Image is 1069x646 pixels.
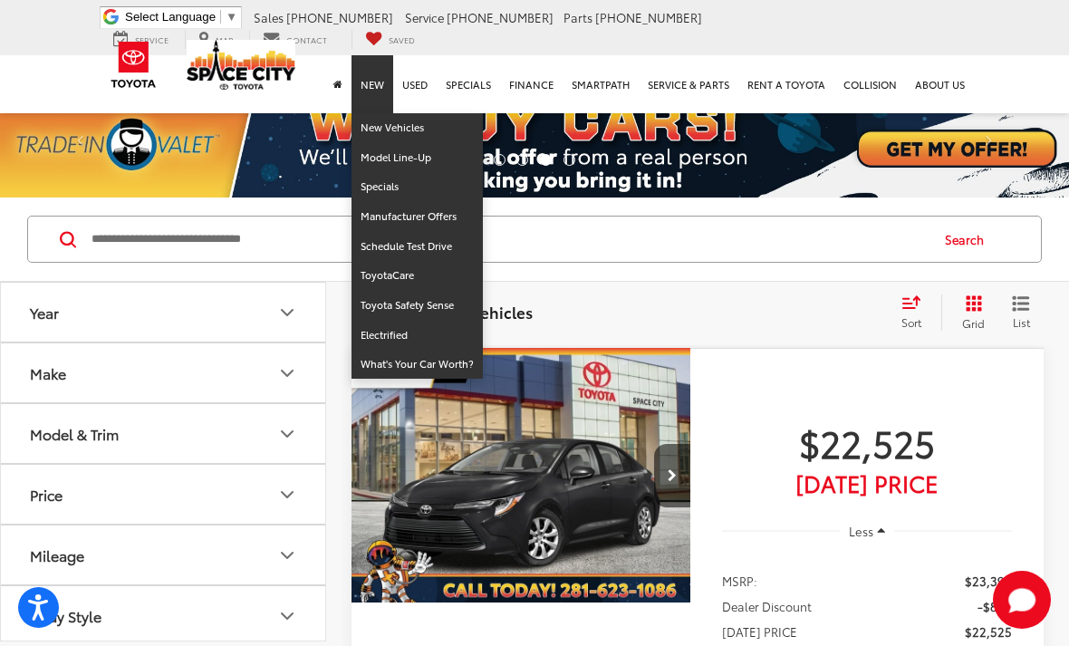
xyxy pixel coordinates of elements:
a: New Vehicles [352,113,483,143]
a: What's Your Car Worth? [352,350,483,379]
img: 2025 Toyota Corolla LE [351,348,692,604]
div: Make [276,362,298,384]
a: 2025 Toyota Corolla LE2025 Toyota Corolla LE2025 Toyota Corolla LE2025 Toyota Corolla LE [351,348,692,603]
span: Service [405,9,444,25]
a: Contact [249,30,341,49]
span: MSRP: [722,572,757,590]
img: Toyota [100,35,168,94]
div: Year [30,304,59,321]
a: Specials [352,172,483,202]
button: Toggle Chat Window [993,571,1051,629]
span: Grid [962,315,985,331]
span: $23,395 [965,572,1012,590]
a: My Saved Vehicles [352,30,429,49]
span: ▼ [226,10,237,24]
button: Grid View [941,294,998,331]
a: Used [393,55,437,113]
span: [PHONE_NUMBER] [595,9,702,25]
span: $22,525 [722,419,1012,465]
span: Saved [389,34,415,45]
button: YearYear [1,283,327,342]
a: Service [100,30,182,49]
span: -$870 [978,597,1012,615]
div: Year [276,302,298,323]
div: Make [30,364,66,381]
a: Manufacturer Offers [352,202,483,232]
a: ToyotaCare [352,261,483,291]
span: Contact [286,34,327,45]
a: Specials [437,55,500,113]
a: Finance [500,55,563,113]
a: Collision [834,55,906,113]
div: 2025 Toyota Corolla LE 0 [351,348,692,603]
div: Model & Trim [30,425,119,442]
span: Select Language [125,10,216,24]
div: Body Style [276,605,298,627]
a: Model Line-Up [352,143,483,173]
a: Home [324,55,352,113]
div: Price [30,486,63,503]
div: Mileage [30,546,84,564]
button: Select sort value [892,294,941,331]
span: Sort [901,314,921,330]
button: Search [928,217,1010,262]
span: ​ [220,10,221,24]
a: Schedule Test Drive [352,232,483,262]
span: [PHONE_NUMBER] [447,9,554,25]
a: About Us [906,55,974,113]
input: Search by Make, Model, or Keyword [90,217,928,261]
a: Service & Parts [639,55,738,113]
span: [DATE] Price [722,474,1012,492]
a: New [352,55,393,113]
a: Toyota Safety Sense [352,291,483,321]
span: Dealer Discount [722,597,812,615]
a: Map [185,30,246,49]
img: Space City Toyota [187,40,295,90]
button: Body StyleBody Style [1,586,327,645]
span: List [1012,314,1030,330]
span: Less [849,523,873,539]
div: Model & Trim [276,423,298,445]
button: MakeMake [1,343,327,402]
button: Model & TrimModel & Trim [1,404,327,463]
span: Map [216,34,233,45]
button: Less [840,515,894,547]
span: Sales [254,9,284,25]
svg: Start Chat [993,571,1051,629]
button: Next image [654,444,690,507]
a: Rent a Toyota [738,55,834,113]
button: List View [998,294,1044,331]
div: Price [276,484,298,506]
div: Body Style [30,607,101,624]
span: $22,525 [965,622,1012,641]
div: Mileage [276,545,298,566]
span: [DATE] PRICE [722,622,797,641]
span: Service [135,34,169,45]
a: SmartPath [563,55,639,113]
button: PricePrice [1,465,327,524]
span: [PHONE_NUMBER] [286,9,393,25]
button: MileageMileage [1,525,327,584]
span: Parts [563,9,592,25]
a: Select Language​ [125,10,237,24]
a: Electrified [352,321,483,351]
